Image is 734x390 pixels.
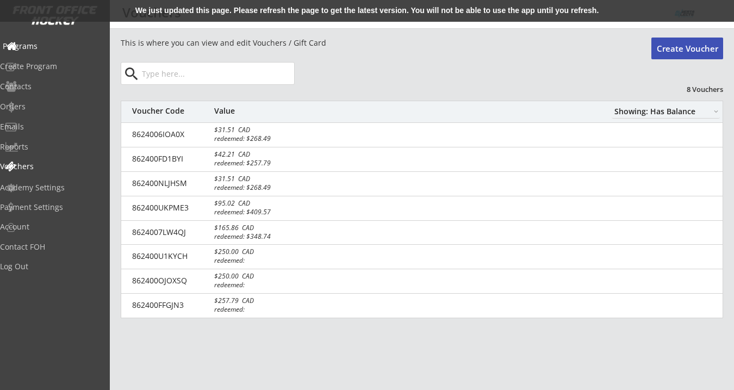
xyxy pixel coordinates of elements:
[214,160,287,166] div: redeemed: $257.79
[214,184,287,191] div: redeemed: $268.49
[214,225,289,231] div: $165.86 CAD
[132,155,208,163] div: 862400FD1BYI
[121,38,651,48] div: This is where you can view and edit Vouchers / Gift Card
[140,63,294,84] input: Type here...
[657,84,723,94] div: 8 Vouchers
[122,65,140,83] button: search
[214,233,287,240] div: redeemed: $348.74
[3,42,101,50] div: Programs
[214,107,264,115] div: Value
[214,176,289,182] div: $31.51 CAD
[214,151,289,158] div: $42.21 CAD
[214,282,287,288] div: redeemed:
[214,249,289,255] div: $250.00 CAD
[214,209,287,215] div: redeemed: $409.57
[132,179,208,187] div: 862400NLJHSM
[651,38,723,59] button: Create Voucher
[214,298,289,304] div: $257.79 CAD
[214,200,289,207] div: $95.02 CAD
[214,273,289,280] div: $250.00 CAD
[214,257,287,264] div: redeemed:
[214,135,287,142] div: redeemed: $268.49
[132,131,208,138] div: 8624006IOA0X
[132,204,208,212] div: 862400UKPME3
[214,306,287,313] div: redeemed:
[132,107,208,115] div: Voucher Code
[132,277,208,284] div: 862400OJOXSQ
[214,127,289,133] div: $31.51 CAD
[132,228,208,236] div: 8624007LW4QJ
[132,252,208,260] div: 862400U1KYCH
[132,301,208,309] div: 862400FFGJN3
